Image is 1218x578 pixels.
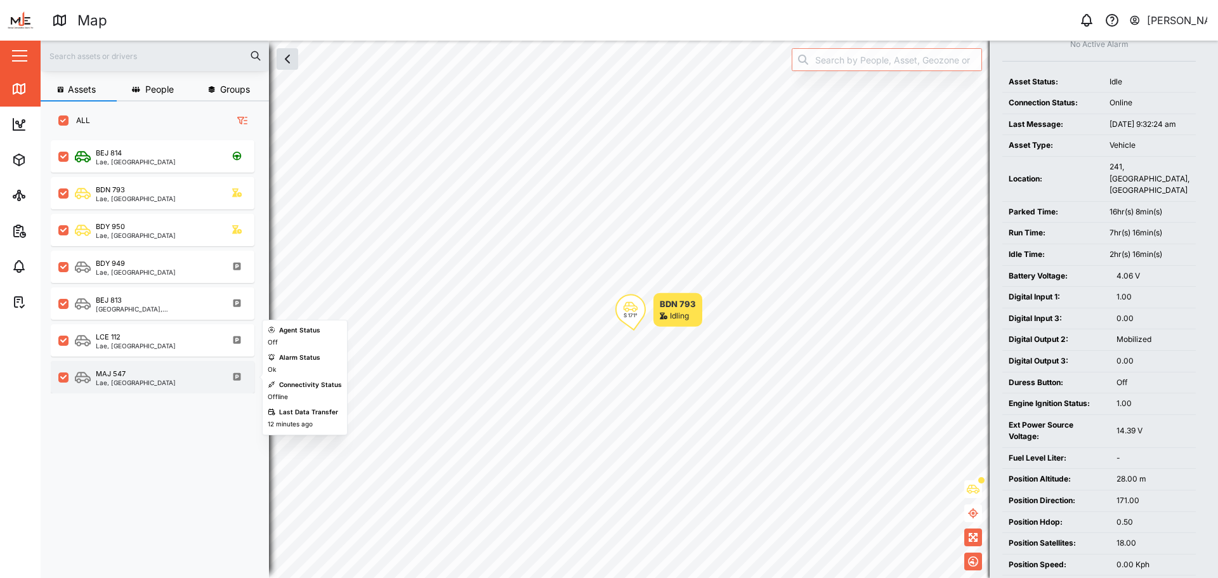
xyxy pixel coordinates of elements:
div: Digital Input 3: [1009,313,1104,325]
div: Ok [268,365,276,375]
div: Alarms [33,259,72,273]
div: 2hr(s) 16min(s) [1110,249,1189,261]
div: Connectivity Status [279,380,342,390]
div: Parked Time: [1009,206,1097,218]
span: Groups [220,85,250,94]
div: 14.39 V [1116,425,1189,437]
div: LCE 112 [96,332,121,343]
div: 0.00 Kph [1116,559,1189,571]
div: [GEOGRAPHIC_DATA], [GEOGRAPHIC_DATA] [96,306,217,312]
div: Position Satellites: [1009,537,1104,549]
div: Lae, [GEOGRAPHIC_DATA] [96,232,176,239]
button: [PERSON_NAME] [1129,11,1208,29]
input: Search assets or drivers [48,46,261,65]
div: Lae, [GEOGRAPHIC_DATA] [96,379,176,386]
div: BEJ 814 [96,148,122,159]
div: Digital Output 2: [1009,334,1104,346]
div: Asset Type: [1009,140,1097,152]
div: 7hr(s) 16min(s) [1110,227,1189,239]
div: 241, [GEOGRAPHIC_DATA], [GEOGRAPHIC_DATA] [1110,161,1189,197]
div: 0.00 [1116,313,1189,325]
div: 28.00 m [1116,473,1189,485]
div: Fuel Level Liter: [1009,452,1104,464]
div: Agent Status [279,325,320,336]
div: Ext Power Source Voltage: [1009,419,1104,443]
div: Reports [33,224,76,238]
div: [DATE] 9:32:24 am [1110,119,1189,131]
div: Map [77,10,107,32]
div: Assets [33,153,72,167]
div: 12 minutes ago [268,419,313,430]
div: Map marker [615,293,702,327]
div: Position Altitude: [1009,473,1104,485]
div: Tasks [33,295,68,309]
div: Digital Output 3: [1009,355,1104,367]
input: Search by People, Asset, Geozone or Place [792,48,982,71]
div: Dashboard [33,117,90,131]
div: Asset Status: [1009,76,1097,88]
div: Vehicle [1110,140,1189,152]
span: Assets [68,85,96,94]
div: 16hr(s) 8min(s) [1110,206,1189,218]
div: 1.00 [1116,291,1189,303]
div: Idle Time: [1009,249,1097,261]
div: Map [33,82,62,96]
div: BDY 950 [96,221,125,232]
div: BDN 793 [96,185,125,195]
div: BDY 949 [96,258,125,269]
div: Last Message: [1009,119,1097,131]
div: Lae, [GEOGRAPHIC_DATA] [96,195,176,202]
div: Location: [1009,173,1097,185]
div: BDN 793 [660,298,696,310]
div: Battery Voltage: [1009,270,1104,282]
div: 0.50 [1116,516,1189,529]
div: Offline [268,392,288,402]
div: Duress Button: [1009,377,1104,389]
div: - [1116,452,1189,464]
div: Connection Status: [1009,97,1097,109]
div: 4.06 V [1116,270,1189,282]
div: No Active Alarm [1070,39,1129,51]
div: Digital Input 1: [1009,291,1104,303]
div: Lae, [GEOGRAPHIC_DATA] [96,269,176,275]
div: Off [1116,377,1189,389]
div: Position Hdop: [1009,516,1104,529]
label: ALL [69,115,90,126]
div: Mobilized [1116,334,1189,346]
div: Off [268,338,278,348]
img: Main Logo [6,6,34,34]
div: Idle [1110,76,1189,88]
div: Lae, [GEOGRAPHIC_DATA] [96,159,176,165]
canvas: Map [41,41,1218,578]
div: BEJ 813 [96,295,122,306]
div: Alarm Status [279,353,320,363]
div: Lae, [GEOGRAPHIC_DATA] [96,343,176,349]
div: S 171° [624,313,638,318]
span: People [145,85,174,94]
div: 0.00 [1116,355,1189,367]
div: Run Time: [1009,227,1097,239]
div: Position Direction: [1009,495,1104,507]
div: 1.00 [1116,398,1189,410]
div: MAJ 547 [96,369,126,379]
div: Online [1110,97,1189,109]
div: grid [51,136,268,568]
div: [PERSON_NAME] [1147,13,1208,29]
div: Position Speed: [1009,559,1104,571]
div: Sites [33,188,63,202]
div: Engine Ignition Status: [1009,398,1104,410]
div: 18.00 [1116,537,1189,549]
div: Idling [670,310,689,322]
div: Last Data Transfer [279,407,338,417]
div: 171.00 [1116,495,1189,507]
